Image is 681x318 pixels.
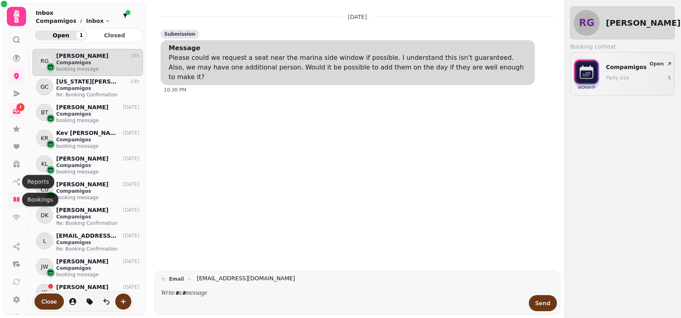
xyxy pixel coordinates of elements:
button: Open [646,59,676,69]
span: CU [41,185,49,194]
p: Re: Booking Confirmation [56,92,139,98]
div: grid [33,49,143,311]
nav: breadcrumb [36,17,110,25]
p: [PERSON_NAME] [56,207,108,214]
p: booking message [56,66,139,72]
p: Compamigos [56,85,139,92]
span: 1 [19,104,22,110]
p: [EMAIL_ADDRESS][DOMAIN_NAME] [56,232,118,239]
p: [DATE] [123,104,139,110]
a: [EMAIL_ADDRESS][DOMAIN_NAME] [197,274,295,283]
a: 1 [8,103,24,119]
p: [PERSON_NAME] [56,53,108,59]
div: Please could we request a seat near the marina side window if possible. I understand this isn't g... [169,53,530,82]
p: booking message [56,117,139,124]
div: Submission [161,30,199,39]
p: [DATE] [123,232,139,239]
div: bookings-icon8KDR4HTPCompamigosParty size5Open [574,56,671,92]
p: Compamigos [56,162,139,169]
button: Open1 [35,30,88,41]
p: [PERSON_NAME] [56,104,108,111]
p: 8KDR4HTP [578,84,595,92]
img: bookings-icon [574,56,599,90]
button: Send [529,295,557,311]
p: Compamigos [56,239,139,246]
p: Compamigos [56,59,139,66]
p: booking message [56,194,139,201]
div: Message [169,43,200,53]
p: booking message [56,143,139,149]
p: Compamigos [56,137,139,143]
p: booking message [56,271,139,278]
label: Booking context [570,43,675,51]
p: [PERSON_NAME] [56,284,108,291]
p: [DATE] [123,258,139,265]
span: JW [41,263,48,271]
p: [PERSON_NAME] [56,155,108,162]
p: Compamigos [56,214,139,220]
p: 5 [668,75,671,81]
p: Re: Booking Confirmation [56,220,139,226]
button: Closed [88,30,141,41]
span: RG [579,18,594,28]
button: create-convo [115,294,131,310]
p: [DATE] [123,181,139,188]
p: [DATE] [123,207,139,213]
p: [PERSON_NAME] [56,181,108,188]
p: Compamigos [56,111,139,117]
span: Send [535,300,551,306]
span: BT [41,108,48,116]
span: KL [41,160,48,168]
span: KR [41,134,49,142]
button: email [158,274,195,284]
p: [DATE] [123,284,139,290]
div: 1 [76,31,86,40]
span: L [43,237,46,245]
p: Compamigos [56,291,139,297]
p: [DATE] [348,13,367,21]
p: booking message [56,169,139,175]
p: 19h [130,78,139,85]
p: Compamigos [606,63,651,71]
span: Close [41,299,57,304]
p: Kev [PERSON_NAME] [56,130,118,137]
div: Bookings [22,193,58,206]
button: Inbox [86,17,110,25]
p: Compamigos [56,265,139,271]
span: JK [42,288,47,296]
h2: [PERSON_NAME] [606,17,681,29]
p: Compamigos [56,188,139,194]
button: filter [120,11,130,20]
p: 18h [130,53,139,59]
p: Party size [606,75,651,81]
div: 10:30 PM [164,87,535,93]
span: GC [41,83,49,91]
div: Reports [22,175,54,189]
button: is-read [98,294,114,310]
p: [US_STATE][PERSON_NAME] [56,78,118,85]
span: Closed [95,33,135,38]
h2: Inbox [36,9,110,17]
span: RG [41,57,49,65]
p: Compamigos [36,17,76,25]
span: Open [650,61,664,66]
p: [DATE] [123,155,139,162]
span: DK [41,211,49,219]
button: tag-thread [82,294,98,310]
p: [PERSON_NAME] [56,258,108,265]
button: Close [35,294,64,310]
p: Re: Booking Confirmation [56,246,139,252]
p: [DATE] [123,130,139,136]
span: Open [41,33,81,38]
